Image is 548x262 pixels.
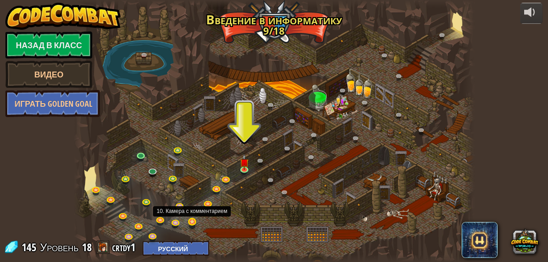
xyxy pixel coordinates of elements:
span: 145 [22,240,39,254]
a: Назад в класс [5,32,92,59]
span: 18 [82,240,92,254]
a: Играть Golden Goal [5,90,100,117]
button: Регулировать громкость [520,3,543,24]
img: CodeCombat - Learn how to code by playing a game [5,3,121,30]
img: level-banner-unstarted.png [239,154,248,170]
a: Видео [5,61,92,88]
a: crtdy1 [112,240,138,254]
span: Уровень [40,240,79,255]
